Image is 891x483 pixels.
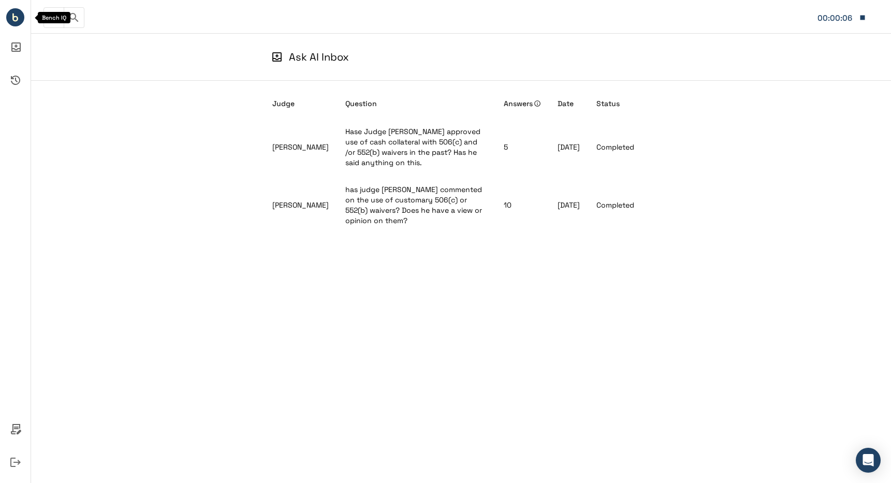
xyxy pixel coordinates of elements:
div: Bench IQ [38,12,70,23]
td: Completed [588,118,642,176]
td: [DATE] [549,118,588,176]
td: [PERSON_NAME] [272,118,337,176]
span: Depth: Quick [345,185,482,225]
td: 10 [495,176,549,234]
div: Matter: 107868.0001 [817,11,854,25]
td: 5 [495,118,549,176]
th: Judge [272,89,337,118]
span: Depth: Quick [345,127,480,167]
th: Date [549,89,588,118]
button: Matter: 107868.0001 [812,7,871,28]
td: Completed [588,176,642,234]
td: [DATE] [549,176,588,234]
th: Question [337,89,495,118]
p: Ask AI Inbox [289,49,349,65]
th: Status [588,89,642,118]
span: Answers [504,97,541,110]
div: Open Intercom Messenger [856,448,881,473]
svg: Ask AI analyzed and summarized answers from this many transcripts. [534,100,541,107]
td: [PERSON_NAME] [272,176,337,234]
